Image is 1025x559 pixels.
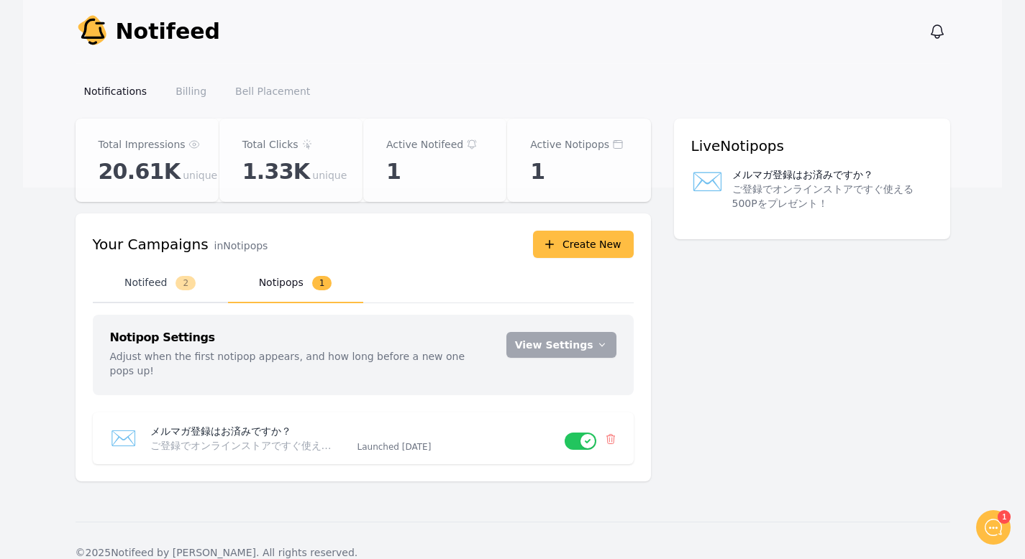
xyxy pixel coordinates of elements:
[227,78,319,104] a: Bell Placement
[116,19,221,45] span: Notifeed
[99,136,186,153] p: Total Impressions
[691,167,724,211] span: ✉️
[312,168,347,183] span: unique
[506,332,616,358] button: View Settings
[76,14,110,49] img: Your Company
[976,510,1011,545] iframe: gist-messenger-bubble-iframe
[167,78,215,104] a: Billing
[110,332,489,343] h3: Notipop Settings
[22,96,266,165] h2: Don't see Notifeed in your header? Let me know and I'll set it up! ✅
[76,547,260,558] span: © 2025 Notifeed by [PERSON_NAME].
[99,159,181,185] span: 20.61K
[76,78,156,104] a: Notifications
[150,424,346,438] p: メルマガ登録はお済みですか？
[263,547,357,558] span: All rights reserved.
[533,231,634,258] button: Create New
[120,466,182,476] span: We run on Gist
[93,264,634,303] nav: Tabs
[732,182,933,211] p: ご登録でオンラインストアですぐ使える500Pをプレゼント！
[93,264,228,303] button: Notifeed2
[110,349,489,378] p: Adjust when the first notipop appears, and how long before a new one pops up!
[386,159,401,185] span: 1
[93,199,173,211] span: New conversation
[110,425,137,451] span: ✉️
[732,167,873,182] p: メルマガ登録はお済みですか？
[93,234,209,254] h3: Your Campaigns
[402,442,432,452] time: 2025-08-22T01:13:13.869Z
[228,264,363,303] button: Notipops1
[691,136,933,156] h3: Live Notipops
[176,276,196,290] span: 2
[22,190,265,219] button: New conversation
[242,159,310,185] span: 1.33K
[530,159,545,185] span: 1
[357,441,553,453] p: Launched
[312,276,332,290] span: 1
[386,136,463,153] p: Active Notifeed
[150,438,340,453] p: ご登録でオンラインストアですぐ使える500Pをプレゼント！
[214,239,268,253] p: in Notipops
[530,136,609,153] p: Active Notipops
[22,70,266,93] h1: Hello!
[242,136,299,153] p: Total Clicks
[76,14,221,49] a: Notifeed
[183,168,217,183] span: unique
